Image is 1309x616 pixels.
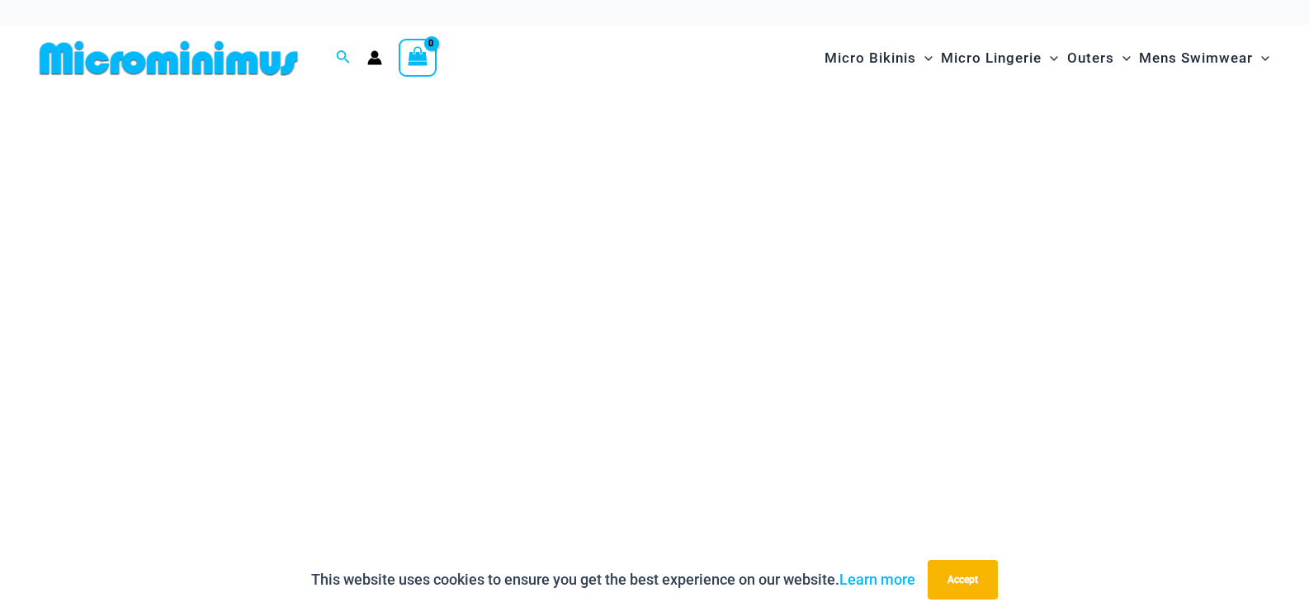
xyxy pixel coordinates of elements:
[399,39,437,77] a: View Shopping Cart, empty
[1067,37,1114,79] span: Outers
[33,40,305,77] img: MM SHOP LOGO FLAT
[1253,37,1269,79] span: Menu Toggle
[825,37,916,79] span: Micro Bikinis
[1135,33,1274,83] a: Mens SwimwearMenu ToggleMenu Toggle
[1114,37,1131,79] span: Menu Toggle
[941,37,1042,79] span: Micro Lingerie
[1063,33,1135,83] a: OutersMenu ToggleMenu Toggle
[1042,37,1058,79] span: Menu Toggle
[1139,37,1253,79] span: Mens Swimwear
[928,560,998,600] button: Accept
[937,33,1062,83] a: Micro LingerieMenu ToggleMenu Toggle
[839,571,915,588] a: Learn more
[336,48,351,68] a: Search icon link
[311,567,915,592] p: This website uses cookies to ensure you get the best experience on our website.
[916,37,933,79] span: Menu Toggle
[367,50,382,65] a: Account icon link
[818,31,1276,86] nav: Site Navigation
[820,33,937,83] a: Micro BikinisMenu ToggleMenu Toggle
